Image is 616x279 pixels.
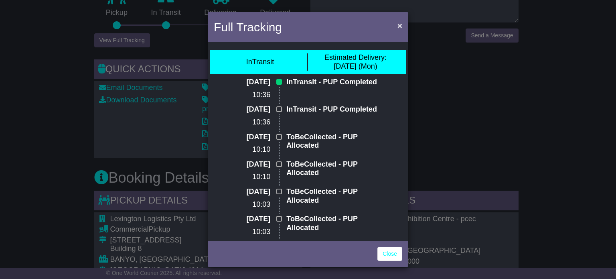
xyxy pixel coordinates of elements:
[235,200,270,209] p: 10:03
[235,160,270,169] p: [DATE]
[377,247,402,261] a: Close
[286,78,381,87] p: InTransit - PUP Completed
[246,58,274,67] div: InTransit
[214,18,282,36] h4: Full Tracking
[286,133,381,150] p: ToBeCollected - PUP Allocated
[235,133,270,142] p: [DATE]
[235,215,270,224] p: [DATE]
[324,53,387,61] span: Estimated Delivery:
[286,187,381,205] p: ToBeCollected - PUP Allocated
[235,78,270,87] p: [DATE]
[286,215,381,232] p: ToBeCollected - PUP Allocated
[235,91,270,100] p: 10:36
[393,17,406,34] button: Close
[235,187,270,196] p: [DATE]
[235,173,270,181] p: 10:10
[235,145,270,154] p: 10:10
[235,105,270,114] p: [DATE]
[397,21,402,30] span: ×
[235,228,270,236] p: 10:03
[286,105,381,114] p: InTransit - PUP Completed
[286,160,381,177] p: ToBeCollected - PUP Allocated
[324,53,387,71] div: [DATE] (Mon)
[235,118,270,127] p: 10:36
